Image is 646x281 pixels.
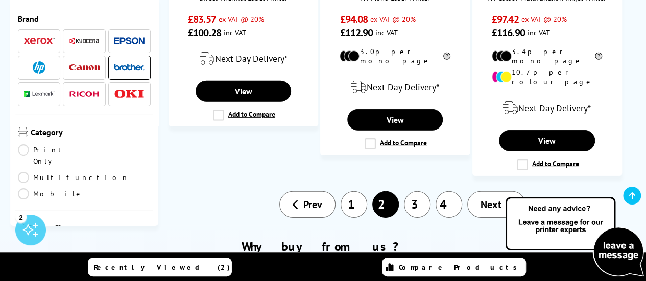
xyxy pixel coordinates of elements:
[188,26,221,39] span: £100.28
[279,191,336,218] a: Prev
[24,88,55,100] a: Lexmark
[340,47,450,65] li: 3.0p per mono page
[24,35,55,47] a: Xerox
[347,109,443,131] a: View
[492,26,525,39] span: £116.90
[340,13,368,26] span: £94.08
[467,191,525,218] a: Next
[19,239,627,254] h2: Why buy from us?
[399,263,522,272] span: Compare Products
[88,258,232,276] a: Recently Viewed (2)
[196,81,291,102] a: View
[15,211,27,222] div: 2
[213,110,275,121] label: Add to Compare
[219,14,264,24] span: ex VAT @ 20%
[24,91,55,97] img: Lexmark
[365,138,427,149] label: Add to Compare
[18,172,129,183] a: Multifunction
[340,26,373,39] span: £112.90
[18,127,28,137] img: Category
[375,28,398,37] span: inc VAT
[341,191,367,218] a: 1
[69,88,100,100] a: Ricoh
[94,263,230,272] span: Recently Viewed (2)
[114,90,145,98] img: OKI
[492,13,519,26] span: £97.42
[18,188,84,199] a: Mobile
[69,91,100,97] img: Ricoh
[114,37,145,45] img: Epson
[478,94,616,122] div: modal_delivery
[521,14,566,24] span: ex VAT @ 20%
[24,61,55,74] a: HP
[69,35,100,47] a: Kyocera
[174,44,313,73] div: modal_delivery
[370,14,416,24] span: ex VAT @ 20%
[33,61,45,74] img: HP
[404,191,430,218] a: 3
[492,47,603,65] li: 3.4p per mono page
[69,37,100,45] img: Kyocera
[114,61,145,74] a: Brother
[382,258,526,276] a: Compare Products
[303,198,322,211] span: Prev
[436,191,462,218] a: 4
[517,159,579,170] label: Add to Compare
[18,14,151,24] span: Brand
[503,195,646,279] img: Open Live Chat window
[224,28,246,37] span: inc VAT
[114,35,145,47] a: Epson
[114,88,145,100] a: OKI
[69,61,100,74] a: Canon
[492,68,603,86] li: 10.7p per colour page
[188,13,216,26] span: £83.57
[18,144,84,167] a: Print Only
[499,130,594,151] a: View
[326,73,464,101] div: modal_delivery
[114,64,145,71] img: Brother
[31,127,151,139] span: Category
[28,223,151,235] span: Printer Size
[528,28,550,37] span: inc VAT
[481,198,501,211] span: Next
[24,37,55,44] img: Xerox
[69,64,100,71] img: Canon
